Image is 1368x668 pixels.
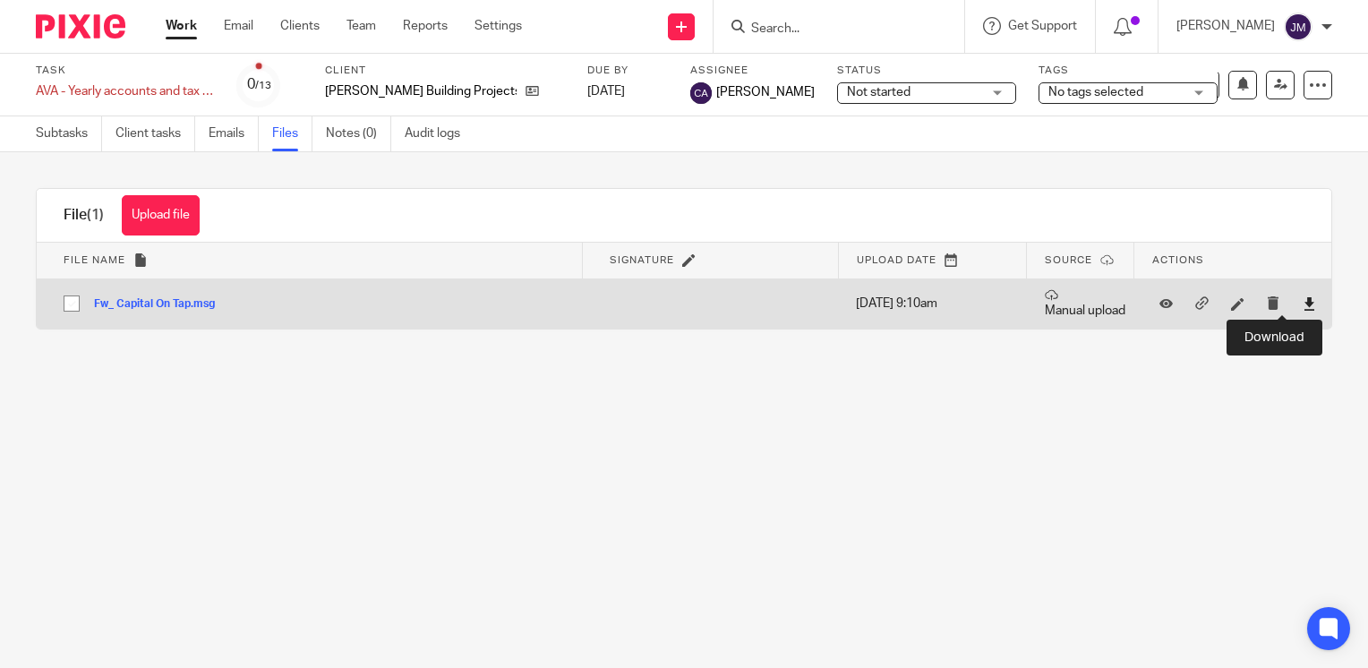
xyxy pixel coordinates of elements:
label: Client [325,64,565,78]
img: svg%3E [690,82,712,104]
a: Reports [403,17,448,35]
img: svg%3E [1284,13,1312,41]
a: Clients [280,17,320,35]
a: Emails [209,116,259,151]
a: Settings [475,17,522,35]
a: Subtasks [36,116,102,151]
span: File name [64,255,125,265]
a: Email [224,17,253,35]
a: Files [272,116,312,151]
label: Task [36,64,215,78]
label: Tags [1039,64,1218,78]
span: Signature [610,255,674,265]
div: 0 [247,74,271,95]
p: [PERSON_NAME] [1176,17,1275,35]
p: [PERSON_NAME] Building Projects Ltd [325,82,517,100]
a: Notes (0) [326,116,391,151]
span: [PERSON_NAME] [716,83,815,101]
span: Not started [847,86,911,98]
span: Actions [1152,255,1204,265]
a: Audit logs [405,116,474,151]
button: Upload file [122,195,200,236]
input: Search [749,21,911,38]
span: Source [1045,255,1092,265]
img: Pixie [36,14,125,39]
label: Assignee [690,64,815,78]
button: Fw_ Capital On Tap.msg [94,298,228,311]
label: Status [837,64,1016,78]
a: Download [1303,295,1316,313]
a: Client tasks [115,116,195,151]
small: /13 [255,81,271,90]
p: Manual upload [1045,288,1125,320]
input: Select [55,287,89,321]
span: (1) [87,208,104,222]
span: No tags selected [1048,86,1143,98]
a: Team [346,17,376,35]
span: Get Support [1008,20,1077,32]
h1: File [64,206,104,225]
span: Upload date [857,255,936,265]
span: [DATE] [587,85,625,98]
p: [DATE] 9:10am [856,295,1017,313]
div: AVA - Yearly accounts and tax return [36,82,215,100]
label: Due by [587,64,668,78]
a: Work [166,17,197,35]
